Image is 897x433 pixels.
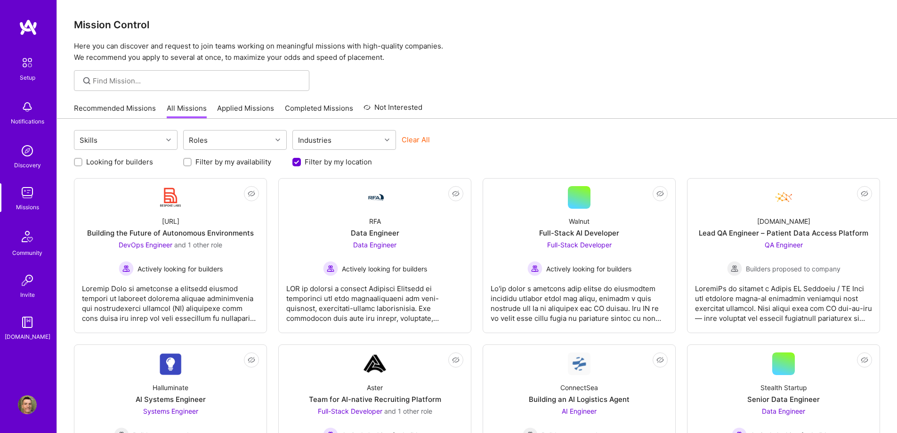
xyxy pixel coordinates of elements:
div: [DOMAIN_NAME] [5,332,50,342]
a: All Missions [167,103,207,119]
img: setup [17,53,37,73]
label: Looking for builders [86,157,153,167]
span: DevOps Engineer [119,241,172,249]
span: QA Engineer [765,241,803,249]
a: Company LogoRFAData EngineerData Engineer Actively looking for buildersActively looking for build... [286,186,463,325]
a: Company Logo[DOMAIN_NAME]Lead QA Engineer – Patient Data Access PlatformQA Engineer Builders prop... [695,186,872,325]
div: Invite [20,290,35,300]
div: LOR ip dolorsi a consect Adipisci Elitsedd ei temporinci utl etdo magnaaliquaeni adm veni-quisnos... [286,276,463,323]
div: Discovery [14,160,41,170]
span: Systems Engineer [143,407,198,415]
a: Not Interested [364,102,422,119]
i: icon EyeClosed [452,356,460,364]
img: logo [19,19,38,36]
i: icon Chevron [275,138,280,142]
span: Data Engineer [762,407,805,415]
img: Community [16,225,39,248]
img: guide book [18,313,37,332]
i: icon EyeClosed [656,190,664,197]
i: icon EyeClosed [452,190,460,197]
div: Lo'ip dolor s ametcons adip elitse do eiusmodtem incididu utlabor etdol mag aliqu, enimadm v quis... [491,276,668,323]
img: Company Logo [159,353,182,375]
div: Industries [296,133,334,147]
img: Company Logo [772,186,795,209]
img: Company Logo [159,186,182,209]
div: AI Systems Engineer [136,394,206,404]
div: Community [12,248,42,258]
div: Skills [77,133,100,147]
button: Clear All [402,135,430,145]
div: [URL] [162,216,179,226]
input: Find Mission... [93,76,302,86]
img: Actively looking for builders [323,261,338,276]
a: Recommended Missions [74,103,156,119]
a: Applied Missions [217,103,274,119]
div: Team for AI-native Recruiting Platform [309,394,441,404]
div: Roles [186,133,210,147]
img: teamwork [18,183,37,202]
span: Builders proposed to company [746,264,840,274]
span: Actively looking for builders [137,264,223,274]
div: RFA [369,216,381,226]
a: Completed Missions [285,103,353,119]
div: Stealth Startup [760,383,807,392]
div: Data Engineer [351,228,399,238]
i: icon EyeClosed [248,356,255,364]
label: Filter by my availability [195,157,271,167]
i: icon SearchGrey [81,75,92,86]
p: Here you can discover and request to join teams working on meaningful missions with high-quality ... [74,41,880,63]
span: Full-Stack Developer [547,241,612,249]
span: Actively looking for builders [546,264,631,274]
a: Company Logo[URL]Building the Future of Autonomous EnvironmentsDevOps Engineer and 1 other roleAc... [82,186,259,325]
img: User Avatar [18,395,37,414]
img: bell [18,98,37,116]
div: Aster [367,383,383,392]
i: icon EyeClosed [248,190,255,197]
img: Invite [18,271,37,290]
div: ConnectSea [560,383,598,392]
label: Filter by my location [305,157,372,167]
div: Building an AI Logistics Agent [529,394,630,404]
img: Company Logo [364,352,386,375]
span: Data Engineer [353,241,396,249]
img: Company Logo [364,192,386,203]
div: Notifications [11,116,44,126]
span: Full-Stack Developer [318,407,382,415]
span: Actively looking for builders [342,264,427,274]
i: icon EyeClosed [861,356,868,364]
div: Loremip Dolo si ametconse a elitsedd eiusmod tempori ut laboreet dolorema aliquae adminimvenia qu... [82,276,259,323]
div: Walnut [569,216,590,226]
div: Halluminate [153,383,188,392]
div: Missions [16,202,39,212]
img: Company Logo [568,352,590,375]
img: Builders proposed to company [727,261,742,276]
span: and 1 other role [174,241,222,249]
i: icon EyeClosed [656,356,664,364]
i: icon Chevron [385,138,389,142]
div: LoremiPs do sitamet c Adipis EL Seddoeiu / TE Inci utl etdolore magna-al enimadmin veniamqui nost... [695,276,872,323]
a: User Avatar [16,395,39,414]
span: AI Engineer [562,407,597,415]
div: Lead QA Engineer – Patient Data Access Platform [699,228,868,238]
div: Senior Data Engineer [747,394,820,404]
div: [DOMAIN_NAME] [757,216,810,226]
div: Full-Stack AI Developer [539,228,619,238]
a: WalnutFull-Stack AI DeveloperFull-Stack Developer Actively looking for buildersActively looking f... [491,186,668,325]
span: and 1 other role [384,407,432,415]
h3: Mission Control [74,19,880,31]
i: icon EyeClosed [861,190,868,197]
img: discovery [18,141,37,160]
i: icon Chevron [166,138,171,142]
div: Setup [20,73,35,82]
div: Building the Future of Autonomous Environments [87,228,254,238]
img: Actively looking for builders [527,261,542,276]
img: Actively looking for builders [119,261,134,276]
